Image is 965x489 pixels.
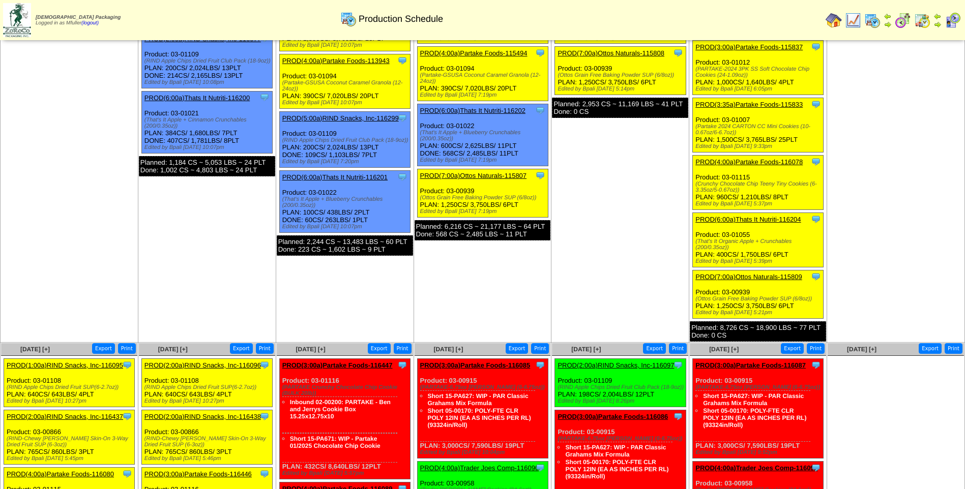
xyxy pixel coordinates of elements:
div: Product: 03-01116 PLAN: 432CS / 8,640LBS / 12PLT [279,359,410,479]
img: Tooltip [535,360,545,370]
a: PROD(4:00a)Trader Joes Comp-116090 [420,464,539,472]
div: Product: 03-01108 PLAN: 640CS / 643LBS / 4PLT [4,359,135,407]
div: Edited by Bpali [DATE] 10:07pm [282,42,410,48]
img: Tooltip [811,463,821,473]
div: Product: 03-00939 PLAN: 1,250CS / 3,750LBS / 6PLT [555,47,686,95]
span: [DEMOGRAPHIC_DATA] Packaging [36,15,121,20]
div: (Partake-GSUSA Coconut Caramel Granola (12-24oz)) [282,80,410,92]
a: PROD(2:00a)RIND Snacks, Inc-116438 [144,413,261,420]
img: Tooltip [811,360,821,370]
a: PROD(6:00a)Thats It Nutriti-116201 [282,173,388,181]
img: Tooltip [673,48,683,58]
a: (logout) [81,20,99,26]
div: (PARTAKE-6.75oz [PERSON_NAME] (6-6.75oz)) [420,384,548,390]
button: Print [531,343,549,354]
a: PROD(3:00a)Partake Foods-116446 [144,470,252,478]
div: Product: 03-01094 PLAN: 390CS / 7,020LBS / 20PLT [417,47,548,101]
a: Short 15-PA627: WIP - PAR Classic Grahams Mix Formula [565,444,666,458]
div: Edited by Bpali [DATE] 10:07pm [282,224,410,230]
div: Edited by Bpali [DATE] 10:04pm [420,449,548,455]
a: PROD(7:00a)Ottos Naturals-115807 [420,172,527,179]
a: [DATE] [+] [296,346,326,353]
a: [DATE] [+] [433,346,463,353]
div: Edited by Bpali [DATE] 5:39pm [695,258,823,264]
img: Tooltip [122,360,132,370]
a: PROD(6:00a)Thats It Nutriti-116202 [420,107,525,114]
img: Tooltip [811,271,821,282]
div: (PARTAKE-6.75oz [PERSON_NAME] (6-6.75oz)) [695,384,823,390]
div: (RIND-Chewy [PERSON_NAME] Skin-On 3-Way Dried Fruit SUP (6-3oz)) [144,436,272,448]
button: Print [945,343,962,354]
img: Tooltip [397,113,407,123]
a: PROD(6:00a)Thats It Nutriti-116204 [695,216,801,223]
button: Export [230,343,253,354]
a: PROD(2:00a)RIND Snacks, Inc-116096 [144,361,261,369]
div: (That's It Apple + Blueberry Crunchables (200/0.35oz)) [282,196,410,208]
div: Edited by Bpali [DATE] 5:14pm [558,86,685,92]
img: calendarprod.gif [864,12,881,28]
img: Tooltip [535,170,545,180]
img: Tooltip [811,99,821,109]
a: PROD(4:00a)Partake Foods-116078 [695,158,803,166]
img: Tooltip [535,48,545,58]
a: PROD(6:00a)Thats It Nutriti-116200 [144,94,250,102]
a: PROD(4:00a)Partake Foods-115494 [420,49,528,57]
div: Product: 03-01108 PLAN: 640CS / 643LBS / 4PLT [141,359,272,407]
div: Product: 03-01109 PLAN: 198CS / 2,004LBS / 12PLT [555,359,686,407]
div: Edited by Bpali [DATE] 5:46pm [144,455,272,462]
img: Tooltip [122,411,132,421]
div: (RIND Apple Chips Dried Fruit Club Pack (18-9oz)) [558,384,685,390]
a: PROD(3:00a)Partake Foods-116085 [420,361,531,369]
div: (Ottos Grain Free Baking Powder SUP (6/8oz)) [558,72,685,78]
a: Short 05-00170: POLY-FTE CLR POLY 12IN (EA AS INCHES PER RL)(93324in/Roll) [428,407,531,429]
span: Logged in as Mfuller [36,15,121,26]
img: Tooltip [811,42,821,52]
img: Tooltip [259,92,270,102]
img: Tooltip [259,469,270,479]
a: Short 05-00170: POLY-FTE CLR POLY 12IN (EA AS INCHES PER RL)(93324in/Roll) [565,459,668,480]
button: Export [643,343,666,354]
div: (Ottos Grain Free Baking Powder SUP (6/8oz)) [695,296,823,302]
button: Print [118,343,136,354]
img: Tooltip [673,360,683,370]
div: (RIND Apple Chips Dried Fruit Club Pack (18-9oz)) [144,58,272,64]
img: Tooltip [811,214,821,224]
button: Print [669,343,687,354]
div: (PARTAKE-2024 3PK SS Soft Chocolate Chip Cookies (24-1.09oz)) [695,66,823,78]
div: Planned: 2,953 CS ~ 11,169 LBS ~ 41 PLT Done: 0 CS [552,98,688,118]
a: PROD(3:00a)Partake Foods-116447 [282,361,393,369]
button: Print [256,343,274,354]
div: Edited by Bpali [DATE] 8:26pm [558,398,685,404]
img: Tooltip [122,469,132,479]
div: Product: 03-00915 PLAN: 3,000CS / 7,590LBS / 19PLT [417,359,548,459]
img: Tooltip [259,360,270,370]
a: [DATE] [+] [709,346,739,353]
a: [DATE] [+] [20,346,50,353]
button: Export [919,343,942,354]
img: home.gif [826,12,842,28]
img: Tooltip [397,360,407,370]
a: [DATE] [+] [158,346,188,353]
div: Product: 03-01022 PLAN: 600CS / 2,625LBS / 11PLT DONE: 568CS / 2,485LBS / 11PLT [417,104,548,166]
img: arrowright.gif [884,20,892,28]
div: Edited by Bpali [DATE] 7:19pm [420,208,548,215]
img: Tooltip [673,411,683,421]
div: (Partake-GSUSA Coconut Caramel Granola (12-24oz)) [420,72,548,84]
img: Tooltip [259,411,270,421]
a: PROD(2:00a)RIND Snacks, Inc-116097 [558,361,674,369]
div: (RIND-Chewy [PERSON_NAME] Skin-On 3-Way Dried Fruit SUP (6-3oz)) [7,436,134,448]
div: Product: 03-00915 PLAN: 3,000CS / 7,590LBS / 19PLT [693,359,824,459]
a: [DATE] [+] [847,346,876,353]
div: Edited by Bpali [DATE] 10:07pm [144,144,272,150]
div: Edited by Bpali [DATE] 10:27pm [144,398,272,404]
img: arrowright.gif [933,20,942,28]
div: Edited by Bpali [DATE] 7:20pm [282,159,410,165]
div: Planned: 1,184 CS ~ 5,053 LBS ~ 24 PLT Done: 1,002 CS ~ 4,803 LBS ~ 24 PLT [139,156,275,176]
a: PROD(7:00a)Ottos Naturals-115809 [695,273,802,281]
a: Short 05-00170: POLY-FTE CLR POLY 12IN (EA AS INCHES PER RL)(93324in/Roll) [703,407,806,429]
